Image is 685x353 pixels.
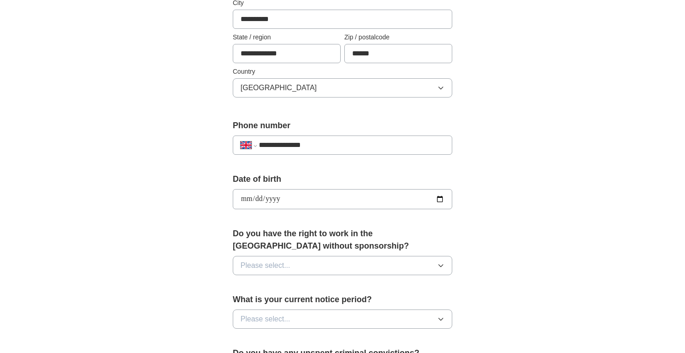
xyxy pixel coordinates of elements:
[233,173,452,185] label: Date of birth
[241,82,317,93] span: [GEOGRAPHIC_DATA]
[241,314,290,325] span: Please select...
[233,256,452,275] button: Please select...
[233,78,452,98] button: [GEOGRAPHIC_DATA]
[233,33,341,42] label: State / region
[241,260,290,271] span: Please select...
[233,293,452,306] label: What is your current notice period?
[233,119,452,132] label: Phone number
[233,310,452,329] button: Please select...
[233,67,452,76] label: Country
[344,33,452,42] label: Zip / postalcode
[233,228,452,252] label: Do you have the right to work in the [GEOGRAPHIC_DATA] without sponsorship?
